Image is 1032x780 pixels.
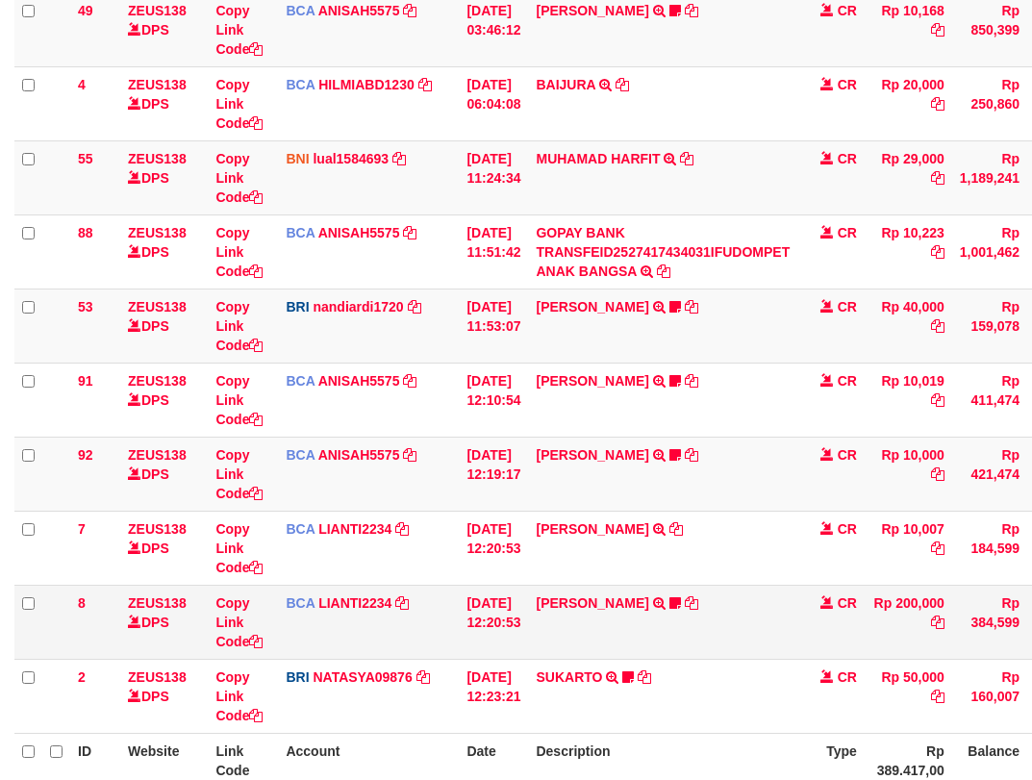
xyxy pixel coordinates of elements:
span: CR [838,373,857,389]
a: Copy lual1584693 to clipboard [392,151,406,166]
a: [PERSON_NAME] [536,447,648,463]
a: Copy Link Code [215,225,263,279]
a: Copy Link Code [215,299,263,353]
td: Rp 160,007 [952,659,1027,733]
a: [PERSON_NAME] [536,521,648,537]
a: LIANTI2234 [318,521,391,537]
a: Copy ANISAH5575 to clipboard [403,373,416,389]
a: Copy Rp 10,007 to clipboard [931,541,944,556]
a: Copy ANISAH5575 to clipboard [403,447,416,463]
td: [DATE] 12:20:53 [459,585,528,659]
a: Copy Link Code [215,669,263,723]
td: Rp 29,000 [865,140,952,214]
a: Copy ANISAH5575 to clipboard [403,3,416,18]
a: Copy Rp 40,000 to clipboard [931,318,944,334]
td: Rp 411,474 [952,363,1027,437]
a: ZEUS138 [128,225,187,240]
a: ZEUS138 [128,447,187,463]
span: 91 [78,373,93,389]
a: Copy MUHAMAD HARFIT to clipboard [680,151,693,166]
td: Rp 1,001,462 [952,214,1027,289]
a: Copy Rp 29,000 to clipboard [931,170,944,186]
td: [DATE] 06:04:08 [459,66,528,140]
a: Copy Rp 10,168 to clipboard [931,22,944,38]
a: Copy Link Code [215,373,263,427]
td: Rp 10,000 [865,437,952,511]
a: ZEUS138 [128,3,187,18]
a: Copy nandiardi1720 to clipboard [408,299,421,315]
td: Rp 10,007 [865,511,952,585]
a: Copy Link Code [215,151,263,205]
span: CR [838,151,857,166]
a: Copy SITI AISYAH to clipboard [685,373,698,389]
span: 88 [78,225,93,240]
span: BCA [286,3,315,18]
td: DPS [120,66,208,140]
a: Copy LIANTI2234 to clipboard [395,521,409,537]
span: BRI [286,299,309,315]
a: Copy SISKA MUTIARA WAHY to clipboard [685,595,698,611]
a: Copy HILMIABD1230 to clipboard [418,77,432,92]
td: DPS [120,659,208,733]
span: BCA [286,447,315,463]
span: 92 [78,447,93,463]
td: [DATE] 12:20:53 [459,511,528,585]
a: Copy LIANTI2234 to clipboard [395,595,409,611]
span: BCA [286,373,315,389]
span: CR [838,299,857,315]
a: ANISAH5575 [318,3,400,18]
td: Rp 10,223 [865,214,952,289]
a: [PERSON_NAME] [536,373,648,389]
a: Copy NATASYA09876 to clipboard [416,669,430,685]
a: Copy Rp 50,000 to clipboard [931,689,944,704]
td: DPS [120,585,208,659]
a: SUKARTO [536,669,602,685]
span: CR [838,225,857,240]
a: ZEUS138 [128,373,187,389]
td: Rp 20,000 [865,66,952,140]
a: Copy TYAS PRATOMO to clipboard [685,447,698,463]
a: Copy BAIJURA to clipboard [616,77,629,92]
td: Rp 384,599 [952,585,1027,659]
a: BAIJURA [536,77,595,92]
a: GOPAY BANK TRANSFEID2527417434031IFUDOMPET ANAK BANGSA [536,225,790,279]
span: 55 [78,151,93,166]
a: [PERSON_NAME] [536,3,648,18]
td: [DATE] 11:51:42 [459,214,528,289]
a: ANISAH5575 [318,373,400,389]
td: DPS [120,140,208,214]
a: Copy ANISAH5575 to clipboard [403,225,416,240]
span: CR [838,3,857,18]
td: [DATE] 12:19:17 [459,437,528,511]
a: Copy GOPAY BANK TRANSFEID2527417434031IFUDOMPET ANAK BANGSA to clipboard [657,264,670,279]
span: BNI [286,151,309,166]
a: ZEUS138 [128,77,187,92]
a: ZEUS138 [128,151,187,166]
td: [DATE] 12:23:21 [459,659,528,733]
a: [PERSON_NAME] [536,299,648,315]
a: Copy Rp 10,223 to clipboard [931,244,944,260]
span: 8 [78,595,86,611]
a: HILMIABD1230 [318,77,415,92]
td: Rp 50,000 [865,659,952,733]
td: Rp 250,860 [952,66,1027,140]
a: ZEUS138 [128,669,187,685]
span: 4 [78,77,86,92]
a: ZEUS138 [128,595,187,611]
td: Rp 159,078 [952,289,1027,363]
a: Copy SANTI RUSTINA to clipboard [669,521,683,537]
a: ZEUS138 [128,299,187,315]
span: CR [838,77,857,92]
span: CR [838,521,857,537]
span: CR [838,595,857,611]
a: [PERSON_NAME] [536,595,648,611]
a: MUHAMAD HARFIT [536,151,660,166]
a: Copy Link Code [215,447,263,501]
a: Copy Rp 10,000 to clipboard [931,466,944,482]
a: lual1584693 [313,151,389,166]
a: Copy Rp 20,000 to clipboard [931,96,944,112]
a: Copy Link Code [215,3,263,57]
td: Rp 184,599 [952,511,1027,585]
a: ANISAH5575 [318,225,400,240]
td: Rp 40,000 [865,289,952,363]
